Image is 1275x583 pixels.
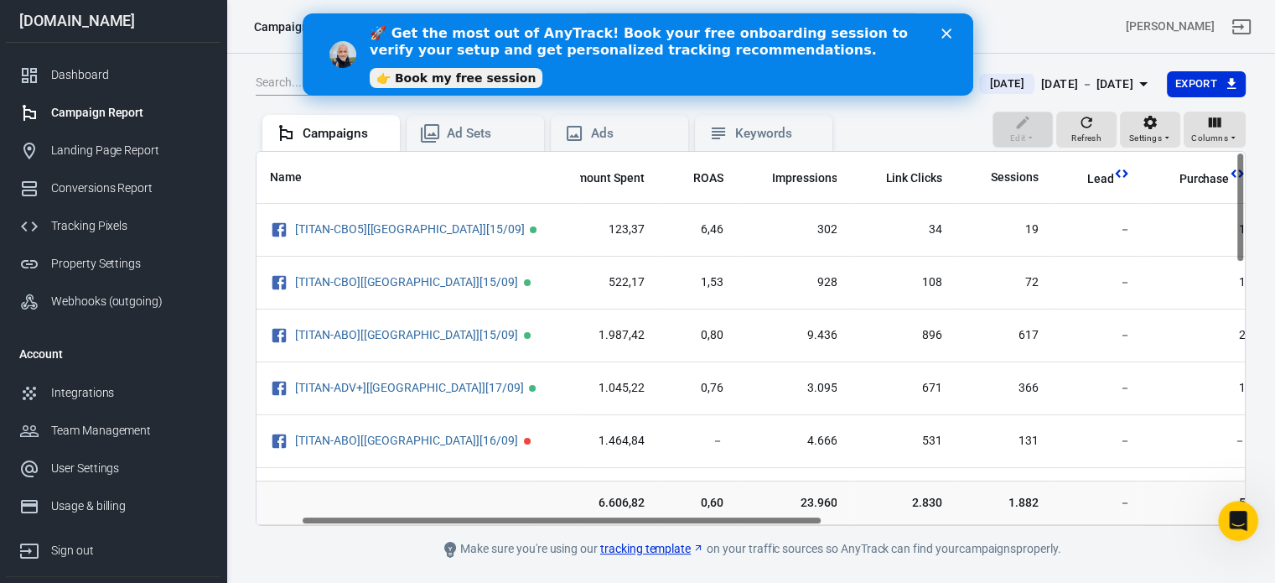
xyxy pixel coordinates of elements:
[6,13,220,29] div: [DOMAIN_NAME]
[6,374,220,412] a: Integrations
[6,169,220,207] a: Conversions Report
[6,334,220,374] li: Account
[51,142,207,159] div: Landing Page Report
[51,384,207,402] div: Integrations
[51,460,207,477] div: User Settings
[982,75,1030,92] span: [DATE]
[51,217,207,235] div: Tracking Pixels
[583,13,919,41] button: Find anything...⌘ + K
[303,125,386,143] div: Campaigns
[6,412,220,450] a: Team Management
[600,540,704,558] a: tracking template
[6,94,220,132] a: Campaign Report
[6,207,220,245] a: Tracking Pixels
[1129,131,1162,146] span: Settings
[1167,71,1246,97] button: Export
[6,487,220,525] a: Usage & billing
[51,104,207,122] div: Campaign Report
[1120,112,1180,148] button: Settings
[303,13,973,96] iframe: Intercom live chat banner
[51,542,207,560] div: Sign out
[51,180,207,197] div: Conversions Report
[447,125,531,143] div: Ad Sets
[6,132,220,169] a: Landing Page Report
[1041,74,1133,95] div: [DATE] － [DATE]
[341,11,462,42] button: [DOMAIN_NAME]
[6,450,220,487] a: User Settings
[1221,7,1262,47] a: Sign out
[51,255,207,273] div: Property Settings
[1191,131,1228,146] span: Columns
[735,125,819,143] div: Keywords
[256,73,390,95] input: Search...
[966,70,1166,98] button: [DATE][DATE] － [DATE]
[6,245,220,283] a: Property Settings
[591,125,675,143] div: Ads
[254,18,314,35] div: Campaigns
[1126,18,1215,35] div: Account id: 4UGDXuEy
[51,422,207,440] div: Team Management
[1056,112,1117,148] button: Refresh
[1184,112,1246,148] button: Columns
[1071,131,1101,146] span: Refresh
[374,539,1128,560] div: Make sure you're using our on your traffic sources so AnyTrack can find your campaigns properly.
[6,525,220,570] a: Sign out
[1218,501,1258,541] iframe: Intercom live chat
[6,283,220,320] a: Webhooks (outgoing)
[51,293,207,310] div: Webhooks (outgoing)
[639,15,656,25] div: Close
[6,56,220,94] a: Dashboard
[51,66,207,84] div: Dashboard
[51,497,207,515] div: Usage & billing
